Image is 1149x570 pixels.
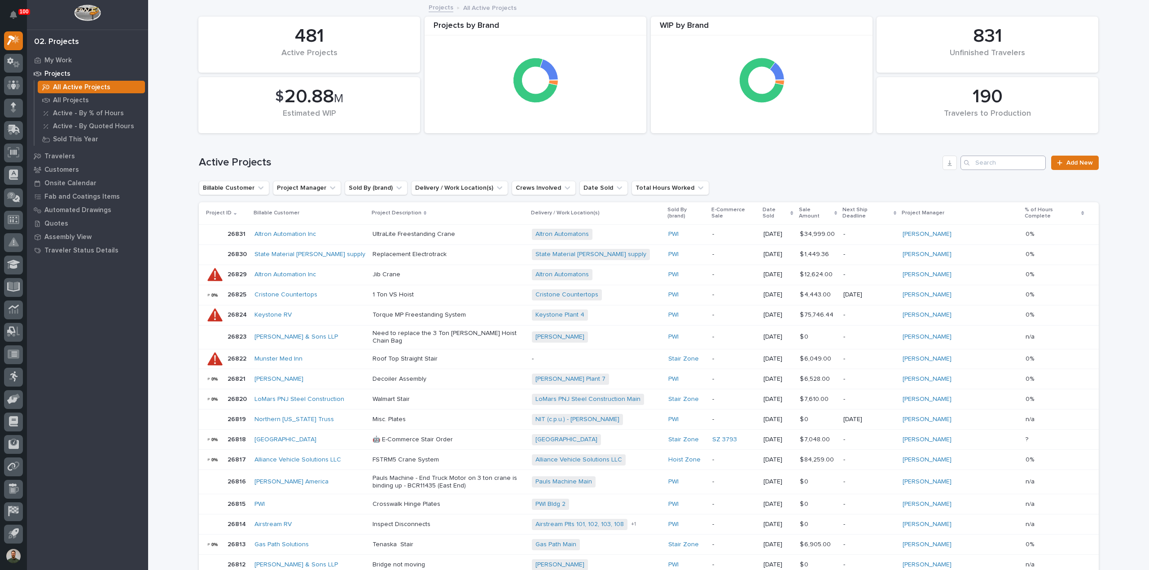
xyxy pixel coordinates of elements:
p: 0% [1026,249,1036,258]
tr: 2682326823 [PERSON_NAME] & Sons LLP Need to replace the 3 Ton [PERSON_NAME] Hoist Chain Bag[PERSO... [199,325,1099,349]
tr: 2682026820 LoMars PNJ Steel Construction Walmart StairLoMars PNJ Steel Construction Main Stair Zo... [199,389,1099,409]
a: [PERSON_NAME] [903,416,952,423]
p: $ 7,610.00 [800,394,830,403]
p: Roof Top Straight Stair [373,355,525,363]
a: PWI [668,271,679,278]
a: [PERSON_NAME] [903,396,952,403]
a: [PERSON_NAME] [903,436,952,444]
span: + 1 [631,522,636,527]
tr: 2681726817 Alliance Vehicle Solutions LLC FSTRM5 Crane SystemAlliance Vehicle Solutions LLC Hoist... [199,450,1099,470]
p: All Projects [53,96,89,104]
p: Inspect Disconnects [373,521,525,528]
p: 26831 [228,229,247,238]
button: Project Manager [273,181,341,195]
p: n/a [1026,499,1036,508]
p: 26822 [228,353,248,363]
p: - [843,231,895,238]
p: - [712,355,756,363]
a: Traveler Status Details [27,244,148,257]
p: $ 6,905.00 [800,539,833,548]
p: 26824 [228,309,249,319]
p: - [843,541,895,548]
a: PWI [254,500,265,508]
a: Pauls Machine Main [535,478,592,486]
button: Crews Involved [512,181,576,195]
p: Sold This Year [53,135,98,144]
p: - [712,416,756,423]
p: 0% [1026,229,1036,238]
p: - [712,521,756,528]
span: $ [275,88,284,105]
p: [DATE] [763,396,792,403]
p: Date Sold [763,205,788,222]
tr: 2682126821 [PERSON_NAME] Decoiler Assembly[PERSON_NAME] Plant 7 PWI -[DATE]$ 6,528.00$ 6,528.00 -... [199,369,1099,389]
p: - [843,396,895,403]
p: 26820 [228,394,249,403]
p: 0% [1026,394,1036,403]
a: [PERSON_NAME] [535,561,584,569]
p: $ 4,443.00 [800,289,833,299]
p: - [712,541,756,548]
div: Travelers to Production [892,109,1083,128]
p: 26814 [228,519,248,528]
p: - [843,251,895,258]
p: - [532,355,661,363]
p: 0% [1026,454,1036,464]
div: Projects by Brand [425,21,646,36]
a: [PERSON_NAME] & Sons LLP [254,333,338,341]
a: Fab and Coatings Items [27,190,148,203]
a: [PERSON_NAME] [535,333,584,341]
p: - [843,561,895,569]
input: Search [960,156,1046,170]
p: 100 [20,9,29,15]
p: [DATE] [763,416,792,423]
p: 26830 [228,249,249,258]
p: [DATE] [763,456,792,464]
p: 26821 [228,374,247,383]
p: FSTRM5 Crane System [373,456,525,464]
a: Sold This Year [35,133,148,145]
p: - [843,271,895,278]
p: Onsite Calendar [44,179,96,187]
a: PWI [668,478,679,486]
a: Cristone Countertops [535,291,598,299]
a: [PERSON_NAME] [903,231,952,238]
p: 26818 [228,434,248,444]
p: 0% [1026,374,1036,383]
p: [DATE] [763,521,792,528]
a: Active - By % of Hours [35,107,148,119]
p: - [712,333,756,341]
h1: Active Projects [199,156,939,169]
p: $ 0 [800,331,810,341]
p: Need to replace the 3 Ton [PERSON_NAME] Hoist Chain Bag [373,330,525,345]
a: [PERSON_NAME] [903,375,952,383]
a: PWI [668,416,679,423]
tr: 2681626816 [PERSON_NAME] America Pauls Machine - End Truck Motor on 3 ton crane is binding up - B... [199,470,1099,494]
tr: 2683126831 Altron Automation Inc UltraLite Freestanding CraneAltron Automatons PWI -[DATE]$ 34,99... [199,224,1099,244]
a: All Active Projects [35,81,148,93]
button: Date Sold [579,181,628,195]
p: $ 0 [800,499,810,508]
p: 1 Ton VS Hoist [373,291,525,299]
p: 26823 [228,331,248,341]
a: Stair Zone [668,541,699,548]
p: - [712,478,756,486]
a: Onsite Calendar [27,176,148,190]
p: All Active Projects [53,83,110,91]
p: Active - By Quoted Hours [53,122,134,131]
a: Stair Zone [668,436,699,444]
p: $ 7,048.00 [800,434,832,444]
p: [DATE] [763,271,792,278]
p: $ 0 [800,414,810,423]
tr: 2682526825 Cristone Countertops 1 Ton VS HoistCristone Countertops PWI -[DATE]$ 4,443.00$ 4,443.0... [199,285,1099,305]
a: [PERSON_NAME] [903,311,952,319]
p: Quotes [44,220,68,228]
p: 0% [1026,269,1036,278]
p: Delivery / Work Location(s) [531,208,600,218]
p: - [712,251,756,258]
div: Estimated WIP [214,109,405,128]
p: - [712,456,756,464]
p: - [712,231,756,238]
p: Traveler Status Details [44,247,118,255]
div: 831 [892,25,1083,48]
